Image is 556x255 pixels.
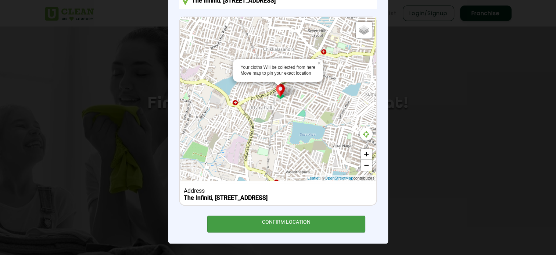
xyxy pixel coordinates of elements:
a: Layers [356,22,372,38]
a: × [316,59,323,64]
div: CONFIRM LOCATION [207,216,366,232]
a: OpenStreetMap [324,175,353,181]
b: The Infiniti, [STREET_ADDRESS] [184,194,268,201]
div: Your cloths Will be collected from here Move map to pin your exact location [240,64,316,77]
a: Zoom out [361,160,372,171]
div: | © contributors [305,175,376,181]
a: Leaflet [307,175,319,181]
div: Address [184,187,372,194]
a: Zoom in [361,149,372,160]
